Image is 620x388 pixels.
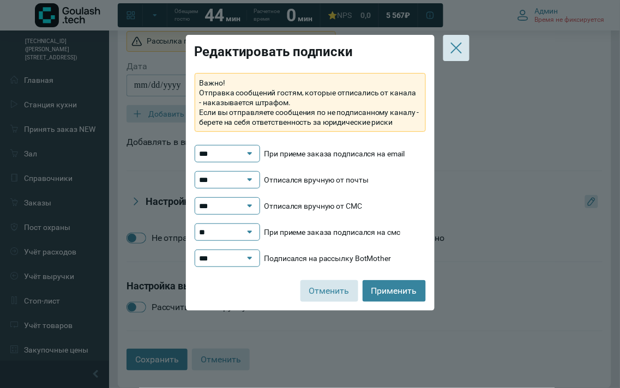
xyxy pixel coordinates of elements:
li: Подписался на рассылку BotMother [195,250,426,267]
button: Применить [363,280,426,302]
span: Применить [371,285,417,297]
span: Отменить [309,285,350,297]
h4: Редактировать подписки [195,44,426,60]
li: При приеме заказа подписался на email [195,145,426,162]
li: Отписался вручную от СМС [195,197,426,215]
li: Отписался вручную от почты [195,171,426,189]
span: Важно! Отправка сообщений гостям, которые отписались от канала - наказывается штрафом. Если вы от... [200,78,421,127]
button: Отменить [300,280,358,302]
li: При приеме заказа подписался на смс [195,223,426,241]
